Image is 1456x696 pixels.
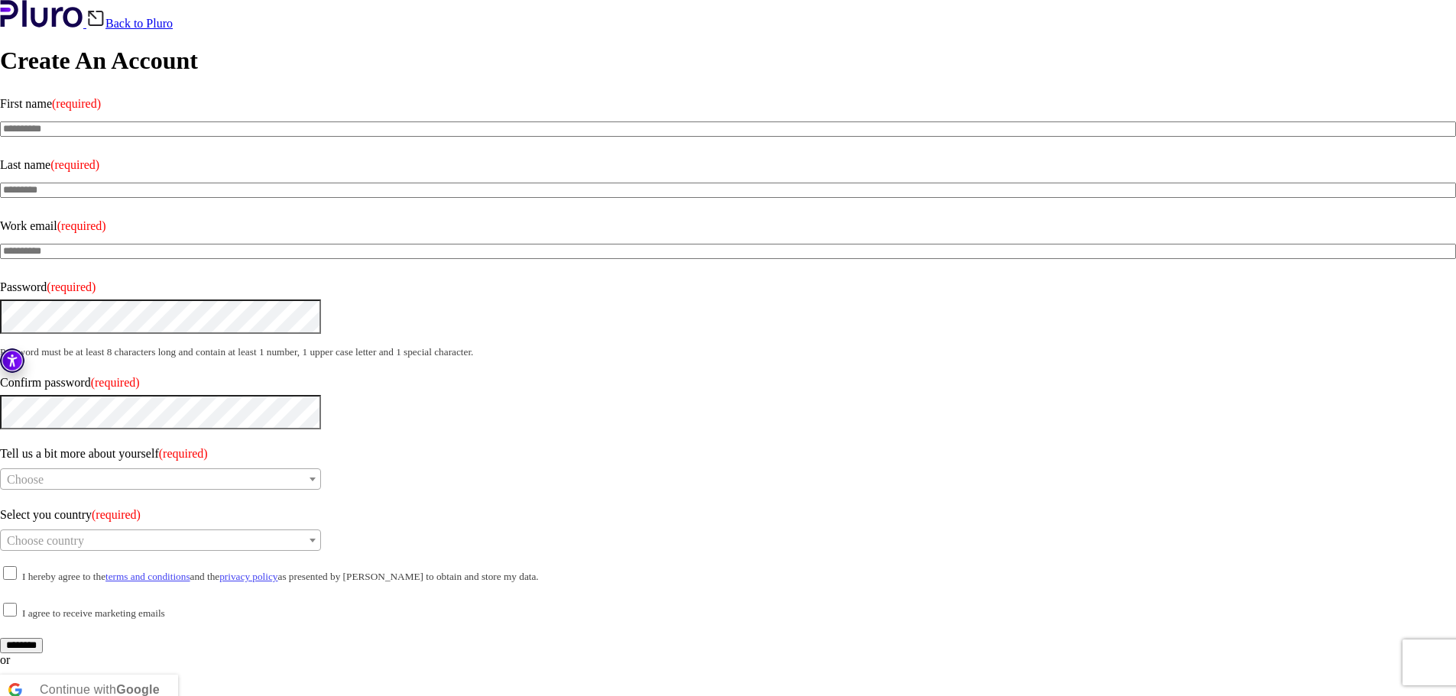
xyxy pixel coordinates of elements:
span: (required) [52,97,101,110]
span: (required) [57,219,106,232]
input: I agree to receive marketing emails [3,603,17,617]
span: (required) [92,508,141,521]
span: (required) [50,158,99,171]
span: (required) [91,376,140,389]
a: terms and conditions [105,571,190,582]
input: I hereby agree to theterms and conditionsand theprivacy policyas presented by [PERSON_NAME] to ob... [3,566,17,580]
img: Back icon [86,9,105,28]
b: Google [116,683,160,696]
small: I hereby agree to the and the as presented by [PERSON_NAME] to obtain and store my data. [22,571,539,582]
span: Choose country [7,534,84,547]
a: Back to Pluro [86,17,173,30]
small: I agree to receive marketing emails [22,607,165,619]
span: Choose [7,473,44,486]
span: (required) [159,447,208,460]
a: privacy policy [219,571,277,582]
span: (required) [47,280,96,293]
